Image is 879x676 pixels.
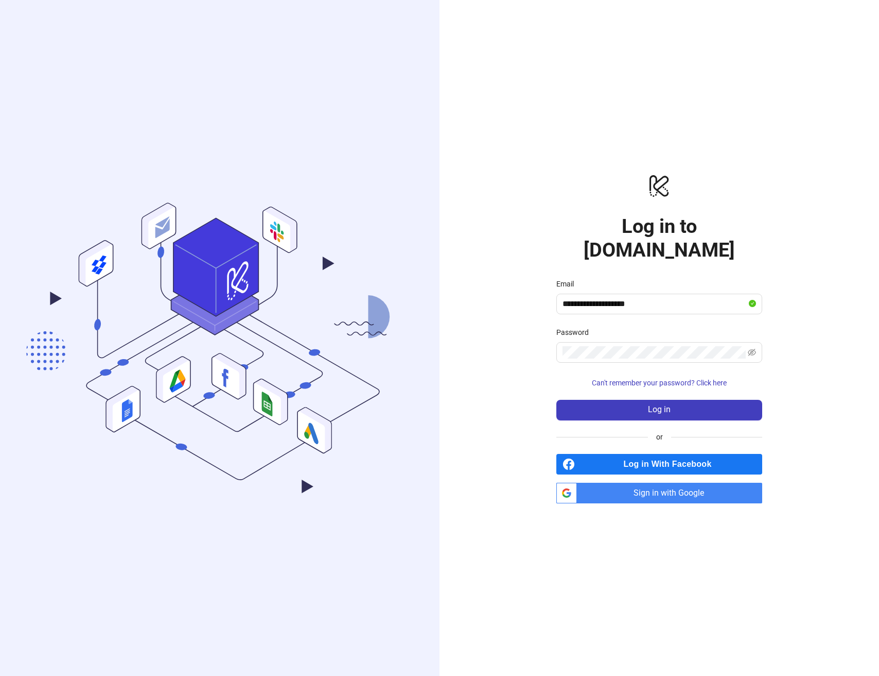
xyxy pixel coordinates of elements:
[556,454,762,475] a: Log in With Facebook
[556,483,762,503] a: Sign in with Google
[556,375,762,392] button: Can't remember your password? Click here
[556,400,762,420] button: Log in
[592,379,727,387] span: Can't remember your password? Click here
[748,348,756,357] span: eye-invisible
[648,431,671,443] span: or
[562,298,747,310] input: Email
[556,214,762,262] h1: Log in to [DOMAIN_NAME]
[556,327,595,338] label: Password
[581,483,762,503] span: Sign in with Google
[579,454,762,475] span: Log in With Facebook
[556,278,581,290] label: Email
[648,405,671,414] span: Log in
[562,346,746,359] input: Password
[556,379,762,387] a: Can't remember your password? Click here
